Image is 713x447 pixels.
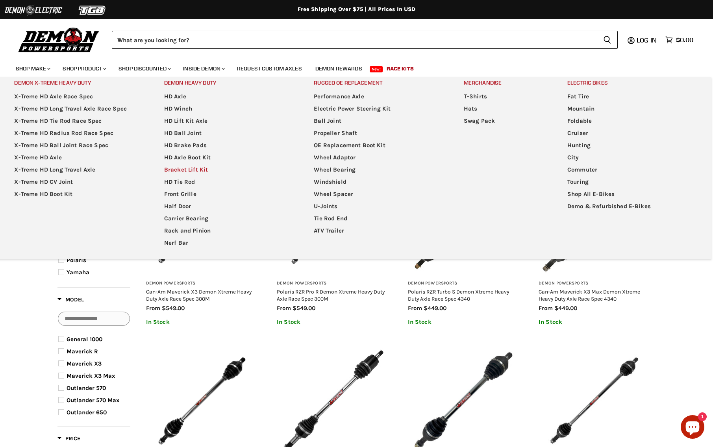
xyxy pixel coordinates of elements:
[557,164,706,176] a: Commuter
[154,225,302,237] a: Rack and Pinion
[4,188,152,200] a: X-Treme HD Boot Kit
[154,200,302,212] a: Half Door
[408,319,519,325] p: In Stock
[557,127,706,139] a: Cruiser
[304,151,452,164] a: Wheel Adaptor
[454,91,556,103] a: T-Shirts
[146,281,257,286] h3: Demon Powersports
[4,164,152,176] a: X-Treme HD Long Travel Axle
[16,26,102,54] img: Demon Powersports
[557,139,706,151] a: Hunting
[112,31,618,49] form: Product
[637,36,657,44] span: Log in
[304,91,452,237] ul: Main menu
[676,36,693,44] span: $0.00
[67,397,119,404] span: Outlander 570 Max
[4,176,152,188] a: X-Treme HD CV Joint
[4,103,152,115] a: X-Treme HD Long Travel Axle Race Spec
[408,288,509,302] a: Polaris RZR Turbo S Demon Xtreme Heavy Duty Axle Race Spec 4340
[293,305,315,312] span: $549.00
[4,127,152,139] a: X-Treme HD Radius Rod Race Spec
[557,176,706,188] a: Touring
[633,37,661,44] a: Log in
[146,305,160,312] span: from
[112,31,597,49] input: When autocomplete results are available use up and down arrows to review and enter to select
[304,200,452,212] a: U-Joints
[277,288,385,302] a: Polaris RZR Pro R Demon Xtreme Heavy Duty Axle Race Spec 300M
[557,103,706,115] a: Mountain
[154,188,302,200] a: Front Grille
[67,409,107,416] span: Outlander 650
[381,61,420,77] a: Race Kits
[67,336,102,343] span: General 1000
[67,269,89,276] span: Yamaha
[454,77,556,89] a: Merchandise
[539,281,650,286] h3: Demon Powersports
[57,435,80,442] span: Price
[557,200,706,212] a: Demo & Refurbished E-Bikes
[554,305,577,312] span: $449.00
[454,103,556,115] a: Hats
[304,127,452,139] a: Propeller Shaft
[557,91,706,212] ul: Main menu
[57,61,111,77] a: Shop Product
[57,435,80,445] button: Filter by Price
[154,91,302,249] ul: Main menu
[4,139,152,151] a: X-Treme HD Ball Joint Race Spec
[57,296,84,303] span: Model
[154,91,302,103] a: HD Axle
[154,127,302,139] a: HD Ball Joint
[154,212,302,225] a: Carrier Bearing
[304,77,452,89] a: Rugged OE Replacement
[309,61,368,77] a: Demon Rewards
[113,61,176,77] a: Shop Discounted
[277,281,388,286] h3: Demon Powersports
[4,77,152,89] a: Demon X-treme Heavy Duty
[10,61,55,77] a: Shop Make
[557,151,706,164] a: City
[154,237,302,249] a: Nerf Bar
[4,91,152,103] a: X-Treme HD Axle Race Spec
[304,164,452,176] a: Wheel Bearing
[67,257,86,264] span: Polaris
[539,288,640,302] a: Can-Am Maverick X3 Max Demon Xtreme Heavy Duty Axle Race Spec 4340
[557,115,706,127] a: Foldable
[4,91,152,200] ul: Main menu
[63,3,122,18] img: TGB Logo 2
[154,115,302,127] a: HD Lift Kit Axle
[678,415,707,441] inbox-online-store-chat: Shopify online store chat
[277,319,388,325] p: In Stock
[4,3,63,18] img: Demon Electric Logo 2
[454,91,556,127] ul: Main menu
[370,66,383,72] span: New!
[67,384,106,392] span: Outlander 570
[304,91,452,103] a: Performance Axle
[277,305,291,312] span: from
[424,305,446,312] span: $449.00
[154,164,302,176] a: Bracket Lift Kit
[304,176,452,188] a: Windshield
[557,77,706,89] a: Electric Bikes
[154,139,302,151] a: HD Brake Pads
[67,372,115,379] span: Maverick X3 Max
[4,151,152,164] a: X-Treme HD Axle
[408,305,422,312] span: from
[57,296,84,306] button: Filter by Model
[42,6,672,13] div: Free Shipping Over $75 | All Prices In USD
[177,61,230,77] a: Inside Demon
[154,77,302,89] a: Demon Heavy Duty
[304,115,452,127] a: Ball Joint
[408,281,519,286] h3: Demon Powersports
[4,115,152,127] a: X-Treme HD Tie Rod Race Spec
[661,34,697,46] a: $0.00
[154,151,302,164] a: HD Axle Boot Kit
[146,288,252,302] a: Can-Am Maverick X3 Demon Xtreme Heavy Duty Axle Race Spec 300M
[146,319,257,325] p: In Stock
[162,305,185,312] span: $549.00
[557,188,706,200] a: Shop All E-Bikes
[67,360,102,367] span: Maverick X3
[539,305,553,312] span: from
[597,31,618,49] button: Search
[304,225,452,237] a: ATV Trailer
[304,103,452,115] a: Electric Power Steering Kit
